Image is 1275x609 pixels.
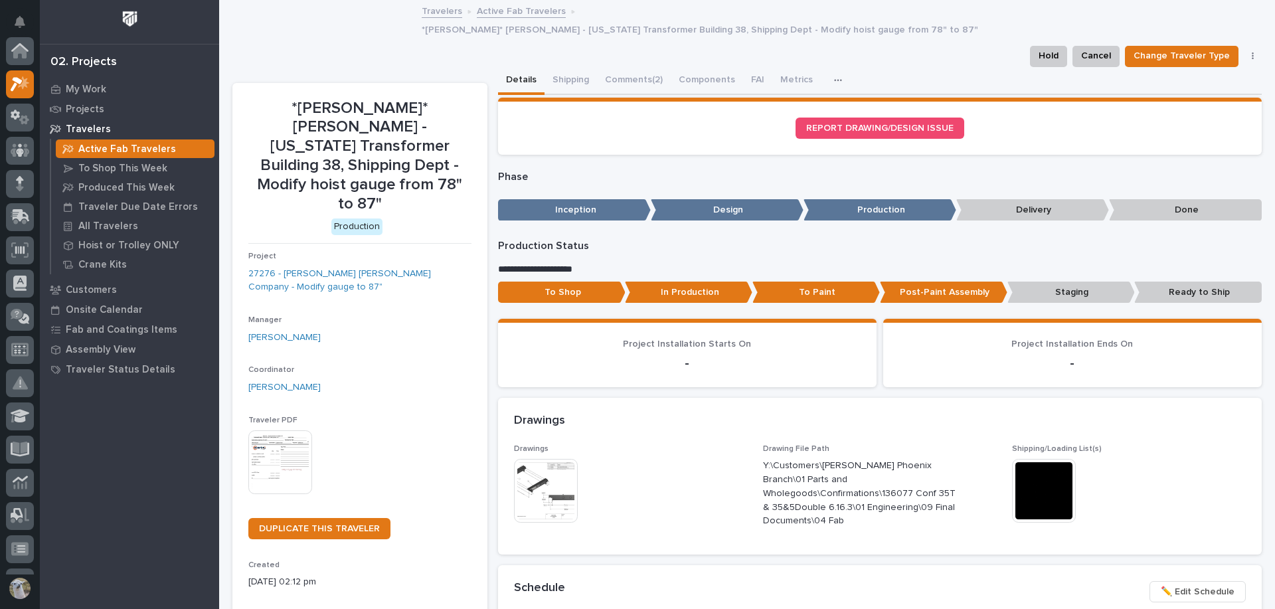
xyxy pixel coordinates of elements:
[1134,282,1262,304] p: Ready to Ship
[1007,282,1135,304] p: Staging
[477,3,566,18] a: Active Fab Travelers
[259,524,380,533] span: DUPLICATE THIS TRAVELER
[763,459,964,528] p: Y:\Customers\[PERSON_NAME] Phoenix Branch\01 Parts and Wholegoods\Confirmations\136077 Conf 35T &...
[40,339,219,359] a: Assembly View
[422,3,462,18] a: Travelers
[899,355,1246,371] p: -
[514,355,861,371] p: -
[78,182,175,194] p: Produced This Week
[248,331,321,345] a: [PERSON_NAME]
[78,259,127,271] p: Crane Kits
[752,282,880,304] p: To Paint
[118,7,142,31] img: Workspace Logo
[1030,46,1067,67] button: Hold
[331,218,382,235] div: Production
[806,124,954,133] span: REPORT DRAWING/DESIGN ISSUE
[1109,199,1262,221] p: Done
[78,163,167,175] p: To Shop This Week
[763,445,829,453] span: Drawing File Path
[880,282,1007,304] p: Post-Paint Assembly
[772,67,821,95] button: Metrics
[1161,584,1234,600] span: ✏️ Edit Schedule
[40,79,219,99] a: My Work
[78,240,179,252] p: Hoist or Trolley ONLY
[248,99,471,214] p: *[PERSON_NAME]* [PERSON_NAME] - [US_STATE] Transformer Building 38, Shipping Dept - Modify hoist ...
[625,282,752,304] p: In Production
[623,339,751,349] span: Project Installation Starts On
[1081,48,1111,64] span: Cancel
[248,575,471,589] p: [DATE] 02:12 pm
[498,282,626,304] p: To Shop
[40,359,219,379] a: Traveler Status Details
[545,67,597,95] button: Shipping
[248,366,294,374] span: Coordinator
[671,67,743,95] button: Components
[248,561,280,569] span: Created
[51,236,219,254] a: Hoist or Trolley ONLY
[1012,445,1102,453] span: Shipping/Loading List(s)
[66,324,177,336] p: Fab and Coatings Items
[66,284,117,296] p: Customers
[1011,339,1133,349] span: Project Installation Ends On
[597,67,671,95] button: Comments (2)
[422,21,978,36] p: *[PERSON_NAME]* [PERSON_NAME] - [US_STATE] Transformer Building 38, Shipping Dept - Modify hoist ...
[40,300,219,319] a: Onsite Calendar
[66,344,135,356] p: Assembly View
[514,445,549,453] span: Drawings
[1149,581,1246,602] button: ✏️ Edit Schedule
[51,139,219,158] a: Active Fab Travelers
[248,416,297,424] span: Traveler PDF
[40,119,219,139] a: Travelers
[498,67,545,95] button: Details
[498,171,1262,183] p: Phase
[51,255,219,274] a: Crane Kits
[78,220,138,232] p: All Travelers
[498,199,651,221] p: Inception
[78,143,176,155] p: Active Fab Travelers
[50,55,117,70] div: 02. Projects
[804,199,956,221] p: Production
[514,581,565,596] h2: Schedule
[66,364,175,376] p: Traveler Status Details
[66,84,106,96] p: My Work
[1039,48,1059,64] span: Hold
[1125,46,1238,67] button: Change Traveler Type
[956,199,1109,221] p: Delivery
[40,280,219,300] a: Customers
[40,319,219,339] a: Fab and Coatings Items
[6,574,34,602] button: users-avatar
[743,67,772,95] button: FAI
[51,159,219,177] a: To Shop This Week
[248,267,471,295] a: 27276 - [PERSON_NAME] [PERSON_NAME] Company - Modify gauge to 87"
[66,124,111,135] p: Travelers
[248,252,276,260] span: Project
[1134,48,1230,64] span: Change Traveler Type
[17,16,34,37] div: Notifications
[651,199,804,221] p: Design
[796,118,964,139] a: REPORT DRAWING/DESIGN ISSUE
[66,304,143,316] p: Onsite Calendar
[6,8,34,36] button: Notifications
[498,240,1262,252] p: Production Status
[248,381,321,394] a: [PERSON_NAME]
[51,197,219,216] a: Traveler Due Date Errors
[248,518,390,539] a: DUPLICATE THIS TRAVELER
[40,99,219,119] a: Projects
[51,178,219,197] a: Produced This Week
[66,104,104,116] p: Projects
[51,217,219,235] a: All Travelers
[78,201,198,213] p: Traveler Due Date Errors
[1072,46,1120,67] button: Cancel
[248,316,282,324] span: Manager
[514,414,565,428] h2: Drawings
